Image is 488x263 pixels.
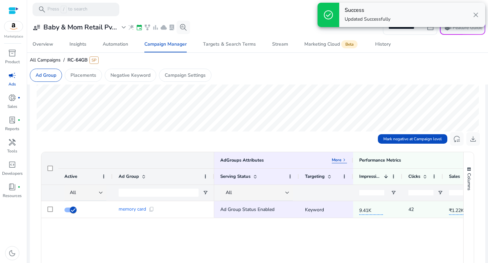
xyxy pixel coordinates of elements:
span: user_attributes [33,23,41,31]
p: Developers [2,170,23,176]
span: ₹1.22K [449,204,473,215]
span: donut_small [8,94,16,102]
img: amazon.svg [4,21,23,31]
p: 42 [408,202,414,216]
p: More [332,157,342,163]
span: lab_profile [8,116,16,124]
div: Performance Metrics [359,157,401,163]
p: Ads [8,81,16,87]
span: Ad Group [119,173,139,180]
span: Columns [466,173,472,190]
p: Tools [7,148,17,154]
span: book_4 [8,183,16,191]
button: search_insights [177,21,190,34]
span: Active [64,173,77,180]
p: Marketplace [4,34,23,39]
span: keyboard_arrow_right [342,157,347,163]
span: fiber_manual_record [18,186,20,188]
span: school [443,23,451,31]
span: inventory_2 [8,49,16,57]
h3: Baby & Mom Retail Pv... [43,23,117,31]
p: Placements [70,72,96,79]
span: family_history [144,24,151,31]
p: Product [5,59,20,65]
button: reset_settings [450,132,464,146]
span: search_insights [179,23,187,31]
p: Negative Keyword [110,72,150,79]
div: Overview [33,42,53,47]
span: Ad Group Status Enabled [220,206,274,213]
span: lab_profile [168,24,175,31]
span: memory card [119,207,146,212]
button: Mark negative at Campaign level [378,134,447,144]
span: dark_mode [8,249,16,257]
p: Keyword [305,203,347,217]
span: expand_more [120,23,128,31]
span: / [61,57,67,63]
p: Reports [5,126,19,132]
button: Open Filter Menu [438,190,443,195]
div: AdGroups Attributes [220,157,264,163]
div: History [375,42,391,47]
span: download [469,135,477,143]
p: Sales [7,103,17,110]
p: Press to search [47,6,87,13]
h4: Success [345,7,390,14]
span: / [61,6,67,13]
span: Clicks [408,173,420,180]
span: Impressions [359,173,381,180]
div: Insights [69,42,86,47]
span: All Campaigns [30,57,61,63]
span: Targeting [305,173,325,180]
span: event [136,24,143,31]
span: campaign [8,71,16,79]
p: Updated Successfully [345,16,390,23]
span: All [70,189,76,196]
div: Automation [103,42,128,47]
span: check_circle [323,9,334,20]
span: Serving Status [220,173,250,180]
span: fiber_manual_record [18,96,20,99]
span: Sales [449,173,460,180]
span: Mark negative at Campaign level [383,136,442,142]
span: content_copy [149,207,154,212]
span: fiber_manual_record [18,119,20,121]
span: reset_settings [453,135,461,143]
div: Campaign Manager [144,42,187,47]
span: wand_stars [128,24,135,31]
button: Open Filter Menu [391,190,396,195]
span: All [226,189,232,196]
span: code_blocks [8,161,16,169]
span: handyman [8,138,16,146]
span: bar_chart [152,24,159,31]
span: 9.41K [359,204,383,215]
span: Beta [341,40,358,48]
div: Targets & Search Terms [203,42,256,47]
div: Marketing Cloud [304,42,359,47]
div: Stream [272,42,288,47]
p: Resources [3,193,22,199]
span: cloud [160,24,167,31]
p: Campaign Settings [165,72,206,79]
span: search [38,5,46,14]
span: close [472,11,480,19]
button: download [466,132,480,146]
input: Ad Group Filter Input [119,189,199,197]
p: Ad Group [36,72,56,79]
button: Open Filter Menu [203,190,208,195]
